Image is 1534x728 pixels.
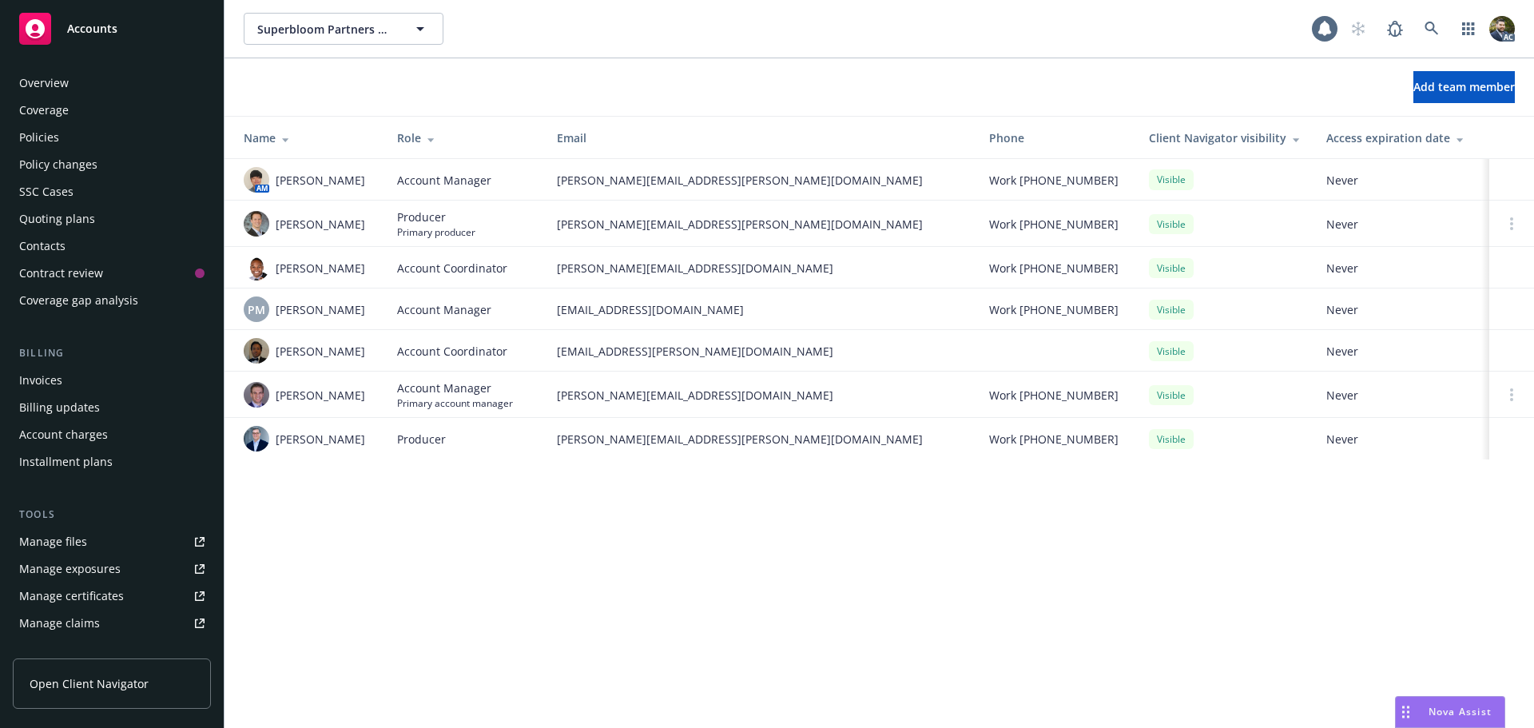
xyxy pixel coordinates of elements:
[1149,129,1301,146] div: Client Navigator visibility
[989,387,1119,404] span: Work [PHONE_NUMBER]
[13,556,211,582] a: Manage exposures
[1413,71,1515,103] button: Add team member
[19,422,108,448] div: Account charges
[13,529,211,555] a: Manage files
[13,70,211,96] a: Overview
[13,345,211,361] div: Billing
[67,22,117,35] span: Accounts
[276,216,365,233] span: [PERSON_NAME]
[19,529,87,555] div: Manage files
[13,6,211,51] a: Accounts
[13,395,211,420] a: Billing updates
[989,431,1119,448] span: Work [PHONE_NUMBER]
[397,301,491,318] span: Account Manager
[257,21,395,38] span: Superbloom Partners Management, LLC
[244,255,269,280] img: photo
[244,426,269,452] img: photo
[1395,696,1505,728] button: Nova Assist
[1149,429,1194,449] div: Visible
[397,431,446,448] span: Producer
[13,179,211,205] a: SSC Cases
[557,343,964,360] span: [EMAIL_ADDRESS][PERSON_NAME][DOMAIN_NAME]
[1489,16,1515,42] img: photo
[1326,431,1476,448] span: Never
[19,611,100,636] div: Manage claims
[19,449,113,475] div: Installment plans
[13,507,211,523] div: Tools
[1326,301,1476,318] span: Never
[248,301,265,318] span: PM
[244,13,443,45] button: Superbloom Partners Management, LLC
[1416,13,1448,45] a: Search
[1149,258,1194,278] div: Visible
[557,301,964,318] span: [EMAIL_ADDRESS][DOMAIN_NAME]
[1396,697,1416,727] div: Drag to move
[989,129,1123,146] div: Phone
[557,216,964,233] span: [PERSON_NAME][EMAIL_ADDRESS][PERSON_NAME][DOMAIN_NAME]
[19,233,66,259] div: Contacts
[1326,216,1476,233] span: Never
[397,129,531,146] div: Role
[1413,79,1515,94] span: Add team member
[397,260,507,276] span: Account Coordinator
[13,152,211,177] a: Policy changes
[397,172,491,189] span: Account Manager
[1342,13,1374,45] a: Start snowing
[1379,13,1411,45] a: Report a Bug
[30,675,149,692] span: Open Client Navigator
[397,343,507,360] span: Account Coordinator
[13,233,211,259] a: Contacts
[1149,341,1194,361] div: Visible
[19,288,138,313] div: Coverage gap analysis
[557,387,964,404] span: [PERSON_NAME][EMAIL_ADDRESS][DOMAIN_NAME]
[13,422,211,448] a: Account charges
[244,382,269,408] img: photo
[19,556,121,582] div: Manage exposures
[557,431,964,448] span: [PERSON_NAME][EMAIL_ADDRESS][PERSON_NAME][DOMAIN_NAME]
[13,97,211,123] a: Coverage
[276,301,365,318] span: [PERSON_NAME]
[397,396,513,410] span: Primary account manager
[989,216,1119,233] span: Work [PHONE_NUMBER]
[989,301,1119,318] span: Work [PHONE_NUMBER]
[276,343,365,360] span: [PERSON_NAME]
[1326,172,1476,189] span: Never
[19,97,69,123] div: Coverage
[1326,260,1476,276] span: Never
[276,431,365,448] span: [PERSON_NAME]
[1326,387,1476,404] span: Never
[1149,214,1194,234] div: Visible
[276,387,365,404] span: [PERSON_NAME]
[557,260,964,276] span: [PERSON_NAME][EMAIL_ADDRESS][DOMAIN_NAME]
[1326,129,1476,146] div: Access expiration date
[989,172,1119,189] span: Work [PHONE_NUMBER]
[19,206,95,232] div: Quoting plans
[244,338,269,364] img: photo
[397,225,475,239] span: Primary producer
[1453,13,1484,45] a: Switch app
[1149,300,1194,320] div: Visible
[244,211,269,237] img: photo
[13,261,211,286] a: Contract review
[19,70,69,96] div: Overview
[19,152,97,177] div: Policy changes
[397,380,513,396] span: Account Manager
[19,261,103,286] div: Contract review
[13,206,211,232] a: Quoting plans
[557,129,964,146] div: Email
[13,368,211,393] a: Invoices
[244,167,269,193] img: photo
[13,449,211,475] a: Installment plans
[19,583,124,609] div: Manage certificates
[19,395,100,420] div: Billing updates
[19,368,62,393] div: Invoices
[557,172,964,189] span: [PERSON_NAME][EMAIL_ADDRESS][PERSON_NAME][DOMAIN_NAME]
[276,172,365,189] span: [PERSON_NAME]
[13,638,211,663] a: Manage BORs
[1326,343,1476,360] span: Never
[276,260,365,276] span: [PERSON_NAME]
[19,179,74,205] div: SSC Cases
[13,611,211,636] a: Manage claims
[13,125,211,150] a: Policies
